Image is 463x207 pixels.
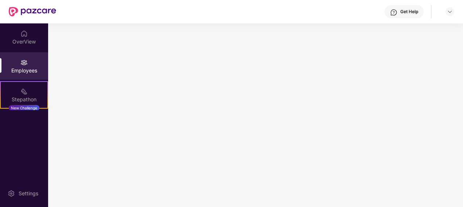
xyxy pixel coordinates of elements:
[20,30,28,37] img: svg+xml;base64,PHN2ZyBpZD0iSG9tZSIgeG1sbnM9Imh0dHA6Ly93d3cudzMub3JnLzIwMDAvc3ZnIiB3aWR0aD0iMjAiIG...
[390,9,397,16] img: svg+xml;base64,PHN2ZyBpZD0iSGVscC0zMngzMiIgeG1sbnM9Imh0dHA6Ly93d3cudzMub3JnLzIwMDAvc3ZnIiB3aWR0aD...
[1,96,47,103] div: Stepathon
[9,105,39,111] div: New Challenge
[20,88,28,95] img: svg+xml;base64,PHN2ZyB4bWxucz0iaHR0cDovL3d3dy53My5vcmcvMjAwMC9zdmciIHdpZHRoPSIyMSIgaGVpZ2h0PSIyMC...
[400,9,418,15] div: Get Help
[16,190,40,197] div: Settings
[9,7,56,16] img: New Pazcare Logo
[8,190,15,197] img: svg+xml;base64,PHN2ZyBpZD0iU2V0dGluZy0yMHgyMCIgeG1sbnM9Imh0dHA6Ly93d3cudzMub3JnLzIwMDAvc3ZnIiB3aW...
[20,59,28,66] img: svg+xml;base64,PHN2ZyBpZD0iRW1wbG95ZWVzIiB4bWxucz0iaHR0cDovL3d3dy53My5vcmcvMjAwMC9zdmciIHdpZHRoPS...
[447,9,453,15] img: svg+xml;base64,PHN2ZyBpZD0iRHJvcGRvd24tMzJ4MzIiIHhtbG5zPSJodHRwOi8vd3d3LnczLm9yZy8yMDAwL3N2ZyIgd2...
